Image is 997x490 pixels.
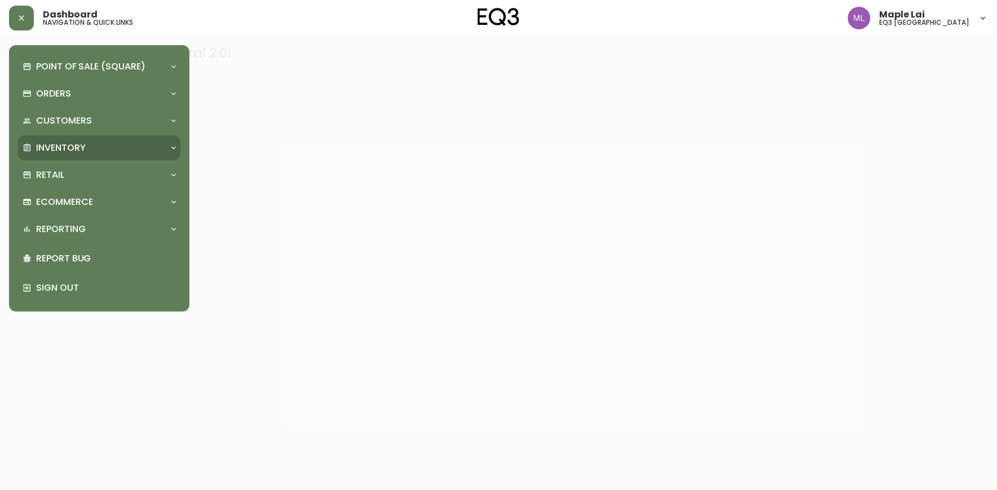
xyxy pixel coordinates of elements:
[36,169,64,181] p: Retail
[36,223,86,235] p: Reporting
[18,54,180,79] div: Point of Sale (Square)
[18,81,180,106] div: Orders
[43,10,98,19] span: Dashboard
[478,8,519,26] img: logo
[18,273,180,303] div: Sign Out
[18,163,180,187] div: Retail
[848,7,871,29] img: 61e28cffcf8cc9f4e300d877dd684943
[43,19,133,26] h5: navigation & quick links
[18,108,180,133] div: Customers
[36,60,145,73] p: Point of Sale (Square)
[36,282,176,294] p: Sign Out
[36,252,176,265] p: Report Bug
[36,115,92,127] p: Customers
[18,190,180,215] div: Ecommerce
[880,10,925,19] span: Maple Lai
[36,196,93,208] p: Ecommerce
[18,135,180,160] div: Inventory
[18,217,180,242] div: Reporting
[36,142,86,154] p: Inventory
[18,244,180,273] div: Report Bug
[880,19,970,26] h5: eq3 [GEOGRAPHIC_DATA]
[36,88,71,100] p: Orders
